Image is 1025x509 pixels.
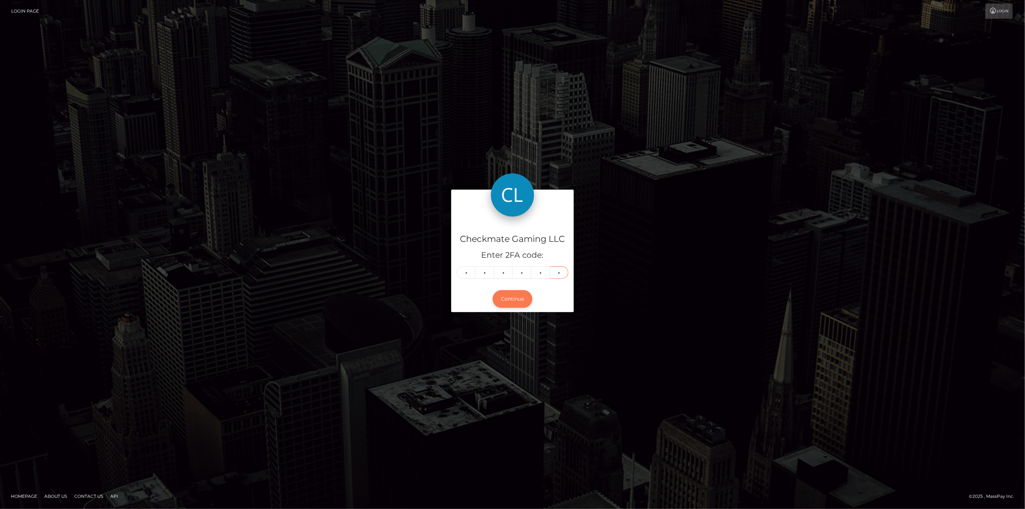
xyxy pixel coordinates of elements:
h4: Checkmate Gaming LLC [457,233,568,245]
h5: Enter 2FA code: [457,250,568,261]
button: Continue [493,290,532,308]
div: © 2025 , MassPay Inc. [969,492,1020,500]
a: Login [985,4,1013,19]
a: Homepage [8,491,40,502]
img: Checkmate Gaming LLC [491,173,534,217]
a: API [107,491,121,502]
a: Login Page [11,4,39,19]
a: Contact Us [71,491,106,502]
a: About Us [41,491,70,502]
